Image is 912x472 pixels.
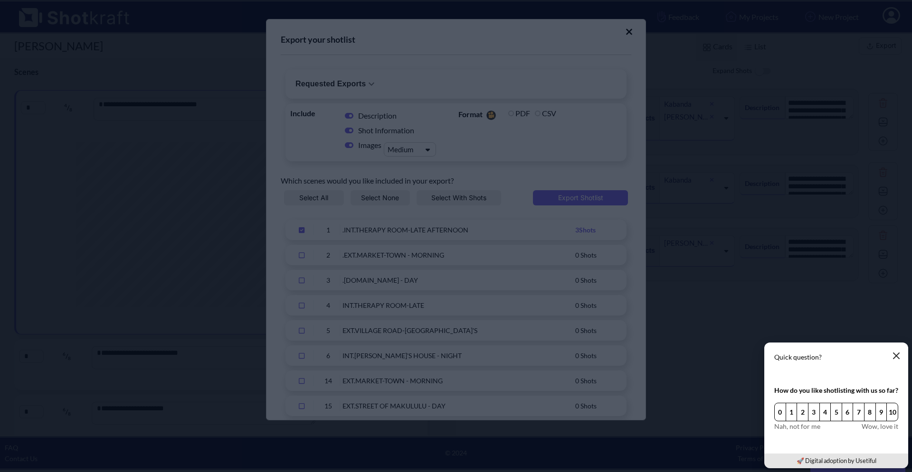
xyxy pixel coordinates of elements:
[774,403,786,421] button: 0
[819,403,831,421] button: 4
[7,6,88,17] div: Online
[842,403,854,421] button: 6
[886,403,898,421] button: 10
[774,421,820,431] span: Nah, not for me
[830,403,842,421] button: 5
[853,403,864,421] button: 7
[808,403,820,421] button: 3
[797,457,876,464] a: 🚀 Digital adoption by Usetiful
[786,403,798,421] button: 1
[864,403,876,421] button: 8
[875,403,887,421] button: 9
[797,403,808,421] button: 2
[774,385,898,395] div: How do you like shotlisting with us so far?
[774,352,898,362] p: Quick question?
[862,421,898,431] span: Wow, love it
